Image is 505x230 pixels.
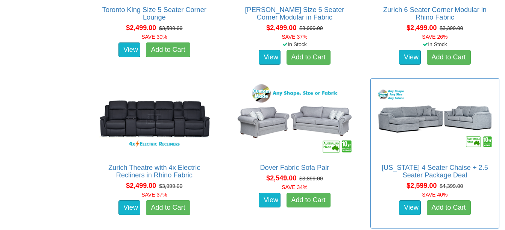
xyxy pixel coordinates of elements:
a: Add to Cart [146,42,190,57]
a: Add to Cart [427,200,471,215]
div: In Stock [369,41,501,48]
del: $3,999.00 [159,183,182,189]
a: Add to Cart [427,50,471,65]
a: Zurich Theatre with 4x Electric Recliners in Rhino Fabric [108,164,200,179]
img: Texas 4 Seater Chaise + 2.5 Seater Package Deal [375,82,495,156]
span: $2,499.00 [266,24,296,32]
img: Dover Fabric Sofa Pair [234,82,355,156]
a: Zurich 6 Seater Corner Modular in Rhino Fabric [383,6,487,21]
div: In Stock [229,41,361,48]
a: View [399,200,421,215]
span: $2,549.00 [266,174,296,182]
a: Toronto King Size 5 Seater Corner Lounge [102,6,206,21]
a: View [118,200,140,215]
a: Dover Fabric Sofa Pair [260,164,329,171]
a: Add to Cart [287,193,331,208]
font: SAVE 37% [141,192,167,198]
del: $4,399.00 [440,183,463,189]
span: $2,499.00 [126,24,156,32]
font: SAVE 40% [422,192,447,198]
span: $2,499.00 [126,182,156,189]
del: $3,899.00 [299,176,323,182]
del: $3,399.00 [440,25,463,31]
font: SAVE 26% [422,34,447,40]
a: Add to Cart [146,200,190,215]
a: View [259,193,281,208]
a: Add to Cart [287,50,331,65]
a: View [399,50,421,65]
img: Zurich Theatre with 4x Electric Recliners in Rhino Fabric [94,82,215,156]
span: $2,499.00 [406,24,437,32]
font: SAVE 34% [282,184,307,190]
span: $2,599.00 [406,182,437,189]
del: $3,999.00 [299,25,323,31]
a: [PERSON_NAME] Size 5 Seater Corner Modular in Fabric [245,6,344,21]
a: View [259,50,281,65]
a: View [118,42,140,57]
del: $3,599.00 [159,25,182,31]
font: SAVE 30% [141,34,167,40]
font: SAVE 37% [282,34,307,40]
a: [US_STATE] 4 Seater Chaise + 2.5 Seater Package Deal [382,164,488,179]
